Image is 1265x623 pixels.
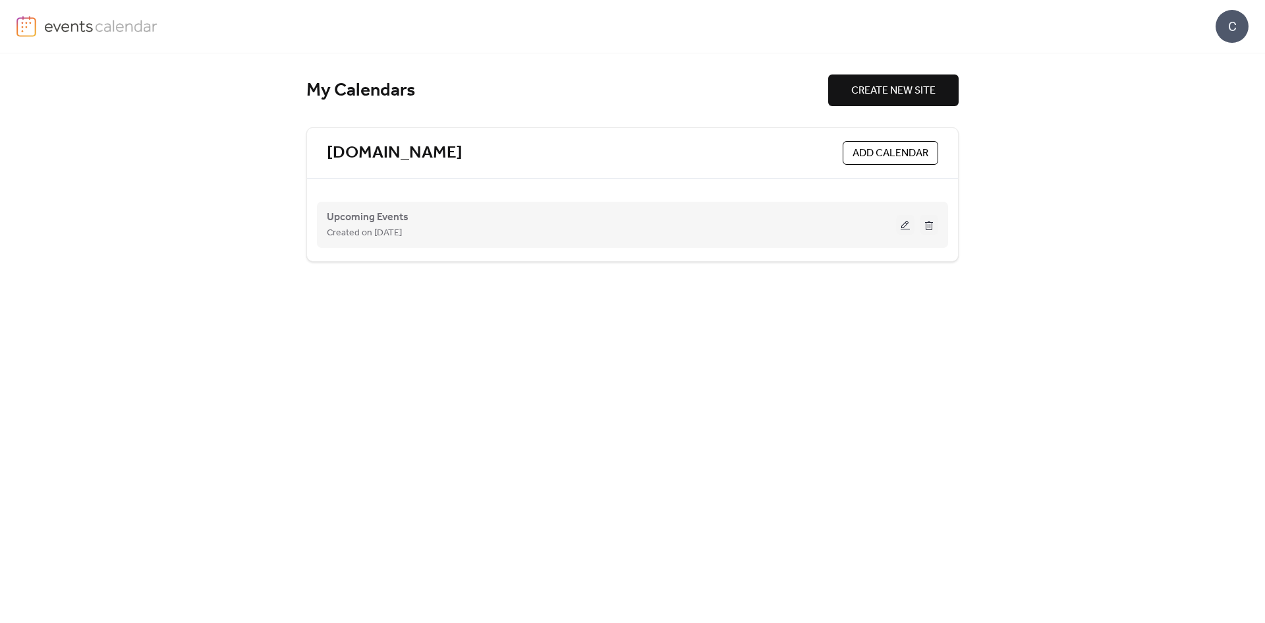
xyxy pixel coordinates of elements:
a: Upcoming Events [327,214,408,221]
div: C [1216,10,1249,43]
button: CREATE NEW SITE [828,74,959,106]
span: CREATE NEW SITE [851,83,936,99]
div: My Calendars [306,79,828,102]
img: logo [16,16,36,37]
a: [DOMAIN_NAME] [327,142,463,164]
button: ADD CALENDAR [843,141,938,165]
span: Upcoming Events [327,210,408,225]
img: logo-type [44,16,158,36]
span: ADD CALENDAR [853,146,928,162]
span: Created on [DATE] [327,225,402,241]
